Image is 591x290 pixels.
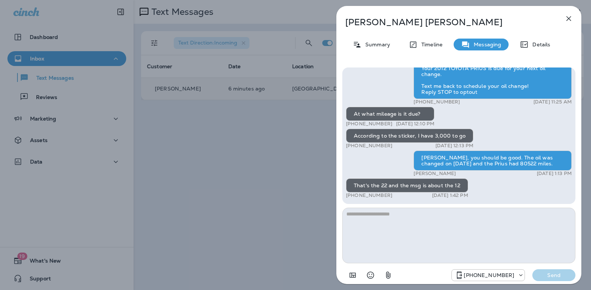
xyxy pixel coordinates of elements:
button: Select an emoji [363,268,378,283]
p: [DATE] 12:13 PM [435,143,473,149]
p: Summary [362,42,390,47]
p: [PERSON_NAME] [414,171,456,177]
p: [DATE] 1:42 PM [432,192,468,198]
p: [PHONE_NUMBER] [346,121,392,127]
div: That's the 22 and the msg is about the 12 [346,178,468,192]
p: [PERSON_NAME] [PERSON_NAME] [345,17,548,27]
div: At what mileage is it due? [346,107,434,121]
div: According to the sticker, I have 3,000 to go [346,129,473,143]
p: Messaging [470,42,501,47]
div: +1 (984) 409-9300 [452,271,525,280]
p: Timeline [418,42,443,47]
p: [DATE] 11:25 AM [533,99,572,105]
p: [PHONE_NUMBER] [414,99,460,105]
p: [DATE] 12:10 PM [396,121,434,127]
p: [PHONE_NUMBER] [346,143,392,149]
p: [DATE] 1:13 PM [537,171,572,177]
p: [PHONE_NUMBER] [464,272,514,278]
div: [PERSON_NAME], you should be good. The oil was changed on [DATE] and the Prius had 80522 miles. [414,151,572,171]
button: Add in a premade template [345,268,360,283]
p: [PHONE_NUMBER] [346,192,392,198]
p: Details [529,42,550,47]
div: Hi [PERSON_NAME], this is [PERSON_NAME] from [GEOGRAPHIC_DATA] Tire - [GEOGRAPHIC_DATA].. Your 20... [414,49,572,99]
